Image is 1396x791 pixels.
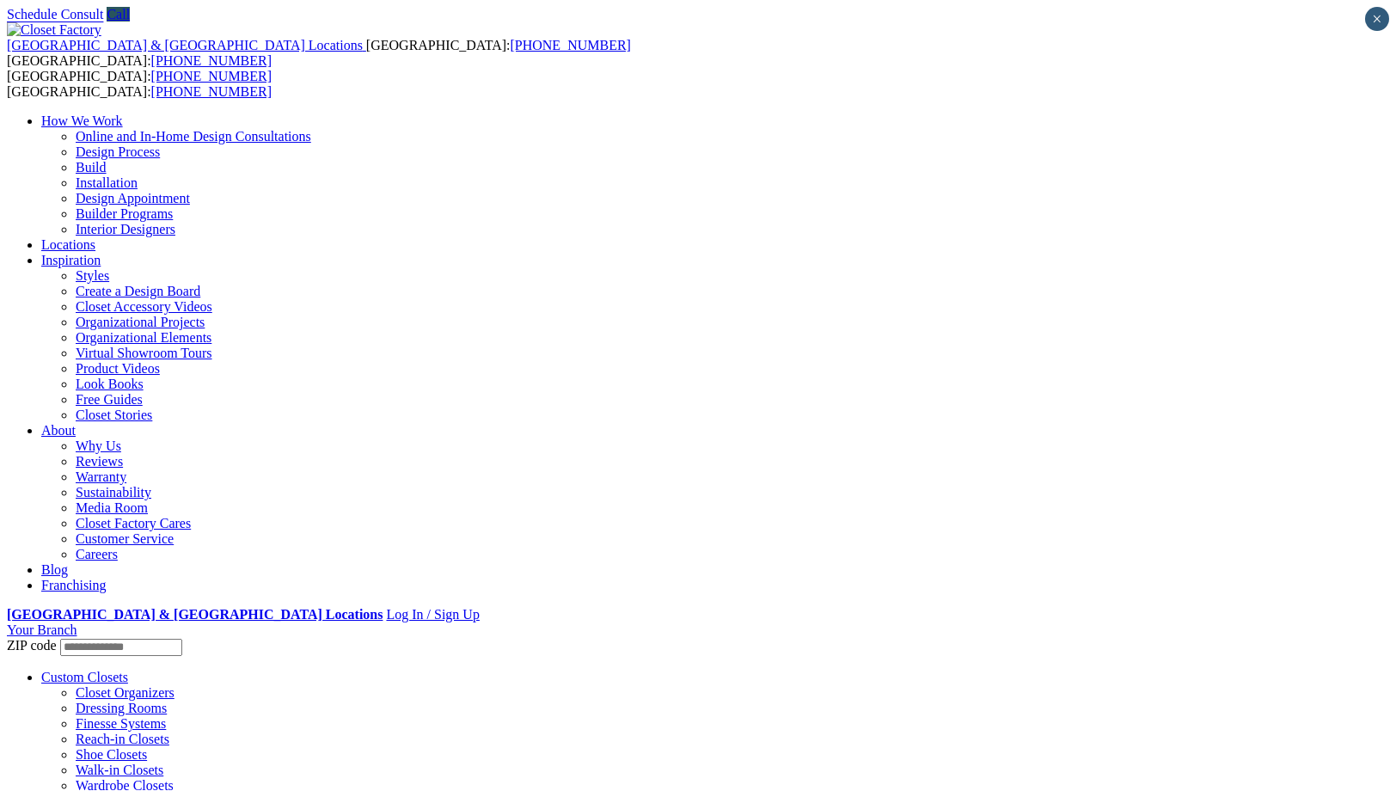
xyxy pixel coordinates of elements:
a: [PHONE_NUMBER] [151,84,272,99]
button: Close [1365,7,1389,31]
a: Reviews [76,454,123,469]
img: Closet Factory [7,22,101,38]
input: Enter your Zip code [60,639,182,656]
a: Your Branch [7,622,77,637]
a: Media Room [76,500,148,515]
a: Franchising [41,578,107,592]
a: [PHONE_NUMBER] [510,38,630,52]
a: Design Appointment [76,191,190,205]
a: [GEOGRAPHIC_DATA] & [GEOGRAPHIC_DATA] Locations [7,38,366,52]
a: Create a Design Board [76,284,200,298]
a: Warranty [76,469,126,484]
span: [GEOGRAPHIC_DATA]: [GEOGRAPHIC_DATA]: [7,38,631,68]
a: Schedule Consult [7,7,103,21]
a: Why Us [76,438,121,453]
a: Reach-in Closets [76,732,169,746]
a: Builder Programs [76,206,173,221]
a: [PHONE_NUMBER] [151,53,272,68]
a: Closet Accessory Videos [76,299,212,314]
a: Shoe Closets [76,747,147,762]
a: Sustainability [76,485,151,500]
a: Customer Service [76,531,174,546]
a: Installation [76,175,138,190]
a: Look Books [76,377,144,391]
a: Finesse Systems [76,716,166,731]
a: Dressing Rooms [76,701,167,715]
a: Organizational Elements [76,330,211,345]
a: [GEOGRAPHIC_DATA] & [GEOGRAPHIC_DATA] Locations [7,607,383,622]
a: Walk-in Closets [76,763,163,777]
a: Closet Stories [76,408,152,422]
a: Blog [41,562,68,577]
a: Styles [76,268,109,283]
span: [GEOGRAPHIC_DATA] & [GEOGRAPHIC_DATA] Locations [7,38,363,52]
a: Design Process [76,144,160,159]
a: Log In / Sign Up [386,607,479,622]
a: Product Videos [76,361,160,376]
a: Closet Organizers [76,685,174,700]
span: ZIP code [7,638,57,653]
a: [PHONE_NUMBER] [151,69,272,83]
a: Custom Closets [41,670,128,684]
a: Virtual Showroom Tours [76,346,212,360]
a: How We Work [41,113,123,128]
a: Locations [41,237,95,252]
a: Interior Designers [76,222,175,236]
a: Inspiration [41,253,101,267]
a: Free Guides [76,392,143,407]
a: Online and In-Home Design Consultations [76,129,311,144]
a: Build [76,160,107,175]
a: Closet Factory Cares [76,516,191,530]
a: Organizational Projects [76,315,205,329]
a: Careers [76,547,118,561]
a: Call [107,7,130,21]
span: [GEOGRAPHIC_DATA]: [GEOGRAPHIC_DATA]: [7,69,272,99]
a: About [41,423,76,438]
